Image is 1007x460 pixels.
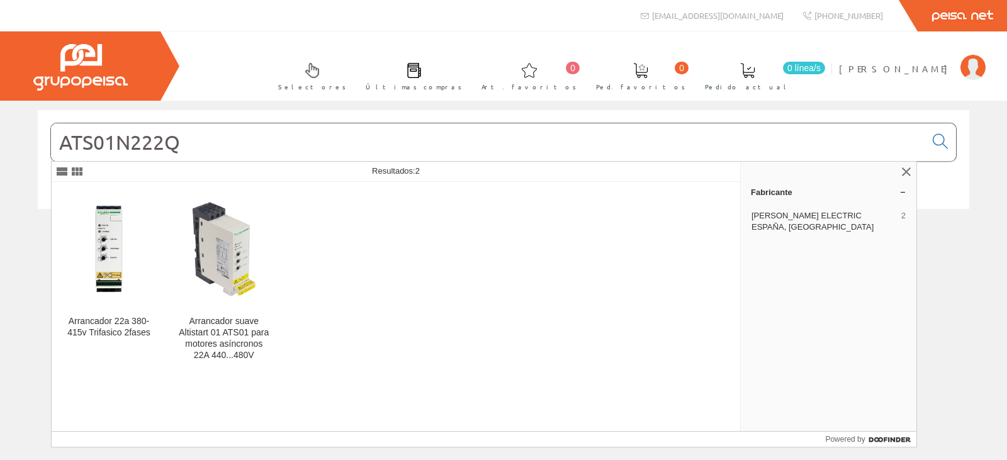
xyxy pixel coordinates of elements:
span: Selectores [278,81,346,93]
span: Powered by [825,434,865,445]
span: 2 [415,166,420,176]
a: 0 línea/s Pedido actual [692,52,828,98]
a: Selectores [266,52,352,98]
div: © Grupo Peisa [38,225,969,235]
img: Grupo Peisa [33,44,128,91]
a: Últimas compras [353,52,468,98]
span: [PERSON_NAME] [839,62,954,75]
span: Ped. favoritos [596,81,685,93]
span: 0 [566,62,580,74]
a: Arrancador 22a 380-415v Trifasico 2fases Arrancador 22a 380-415v Trifasico 2fases [52,182,166,376]
span: 0 línea/s [783,62,825,74]
span: 2 [901,210,906,233]
span: [PHONE_NUMBER] [814,10,883,21]
span: [PERSON_NAME] ELECTRIC ESPAÑA, [GEOGRAPHIC_DATA] [751,210,896,233]
span: [EMAIL_ADDRESS][DOMAIN_NAME] [652,10,784,21]
span: Últimas compras [366,81,462,93]
div: Arrancador suave Altistart 01 ATS01 para motores asíncronos 22A 440...480V [177,316,271,361]
a: Fabricante [741,182,916,202]
span: Resultados: [372,166,420,176]
span: 0 [675,62,689,74]
img: Arrancador 22a 380-415v Trifasico 2fases [62,202,156,296]
a: Powered by [825,432,916,447]
span: Pedido actual [705,81,790,93]
input: Buscar... [51,123,925,161]
img: Arrancador suave Altistart 01 ATS01 para motores asíncronos 22A 440...480V [177,202,271,296]
span: Art. favoritos [481,81,577,93]
a: [PERSON_NAME] [839,52,986,64]
div: Arrancador 22a 380-415v Trifasico 2fases [62,316,156,339]
a: Arrancador suave Altistart 01 ATS01 para motores asíncronos 22A 440...480V Arrancador suave Altis... [167,182,281,376]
